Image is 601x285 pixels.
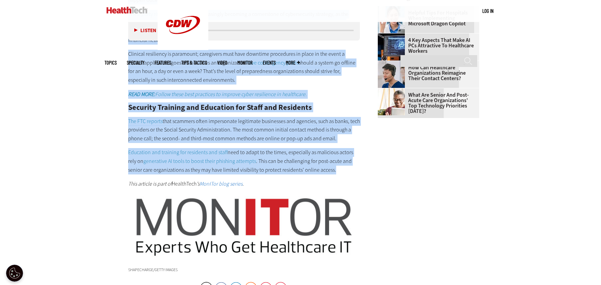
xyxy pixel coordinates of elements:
[128,91,155,98] strong: READ MORE:
[482,7,493,15] div: User menu
[128,148,360,174] p: need to adapt to the times, especially as malicious actors rely on . This can be challenging for ...
[155,60,171,65] a: Features
[128,91,307,98] a: READ MORE:Follow these best practices to improve cyber resilience in healthcare.
[378,92,475,114] a: What Are Senior and Post-Acute Care Organizations’ Top Technology Priorities [DATE]?
[242,180,244,187] span: .
[128,104,360,111] h2: Security Training and Education for Staff and Residents
[197,180,200,187] span: ’s
[158,45,208,52] a: CDW
[378,61,405,88] img: Healthcare contact center
[107,7,147,14] img: Home
[128,268,360,272] div: shapecharge/Getty Images
[128,117,360,143] p: that scammers often impersonate legitimate businesses and agencies, such as banks, tech providers...
[378,88,408,94] a: Older person using tablet
[482,8,493,14] a: Log in
[172,180,197,187] span: HealthTech
[263,60,276,65] a: Events
[217,60,227,65] a: Video
[378,61,408,66] a: Healthcare contact center
[128,255,360,262] a: MonITor_logo_sized.jpg
[378,88,405,115] img: Older person using tablet
[128,118,163,125] a: The FTC reports
[128,194,360,260] img: MonITor_logo_sized.jpg
[237,60,253,65] a: MonITor
[286,60,300,65] span: More
[378,65,475,81] a: How Can Healthcare Organizations Reimagine Their Contact Centers?
[128,180,172,187] span: This article is part of
[6,265,23,282] button: Open Preferences
[127,60,144,65] span: Specialty
[200,180,242,187] a: MonITor blog series
[128,149,228,156] a: Education and training for residents and staff
[128,91,307,98] em: Follow these best practices to improve cyber resilience in healthcare.
[143,158,256,165] a: generative AI tools to boost their phishing attempts
[181,60,207,65] a: Tips & Tactics
[105,60,117,65] span: Topics
[6,265,23,282] div: Cookie Settings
